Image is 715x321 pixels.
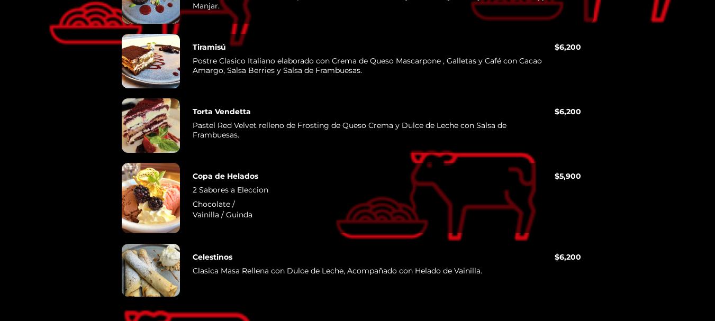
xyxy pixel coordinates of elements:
p: Vainilla / Guinda [193,209,555,220]
p: Chocolate / [193,199,555,209]
p: Clasica Masa Rellena con Dulce de Leche, Acompañado con Helado de Vainilla. [193,266,555,280]
h4: Celestinos [193,252,232,262]
p: 2 Sabores a Eleccion [193,185,555,199]
p: $ 6,200 [555,252,581,262]
p: $ 6,200 [555,42,581,52]
p: $ 5,900 [555,171,581,181]
h4: Tiramisú [193,42,226,52]
h4: Copa de Helados [193,171,258,181]
p: Postre Clasico Italiano elaborado con Crema de Queso Mascarpone , Galletas y Café con Cacao Amarg... [193,56,555,79]
h4: Torta Vendetta [193,107,251,116]
p: Pastel Red Velvet relleno de Frosting de Queso Crema y Dulce de Leche con Salsa de Frambuesas. [193,121,555,144]
p: $ 6,200 [555,107,581,116]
